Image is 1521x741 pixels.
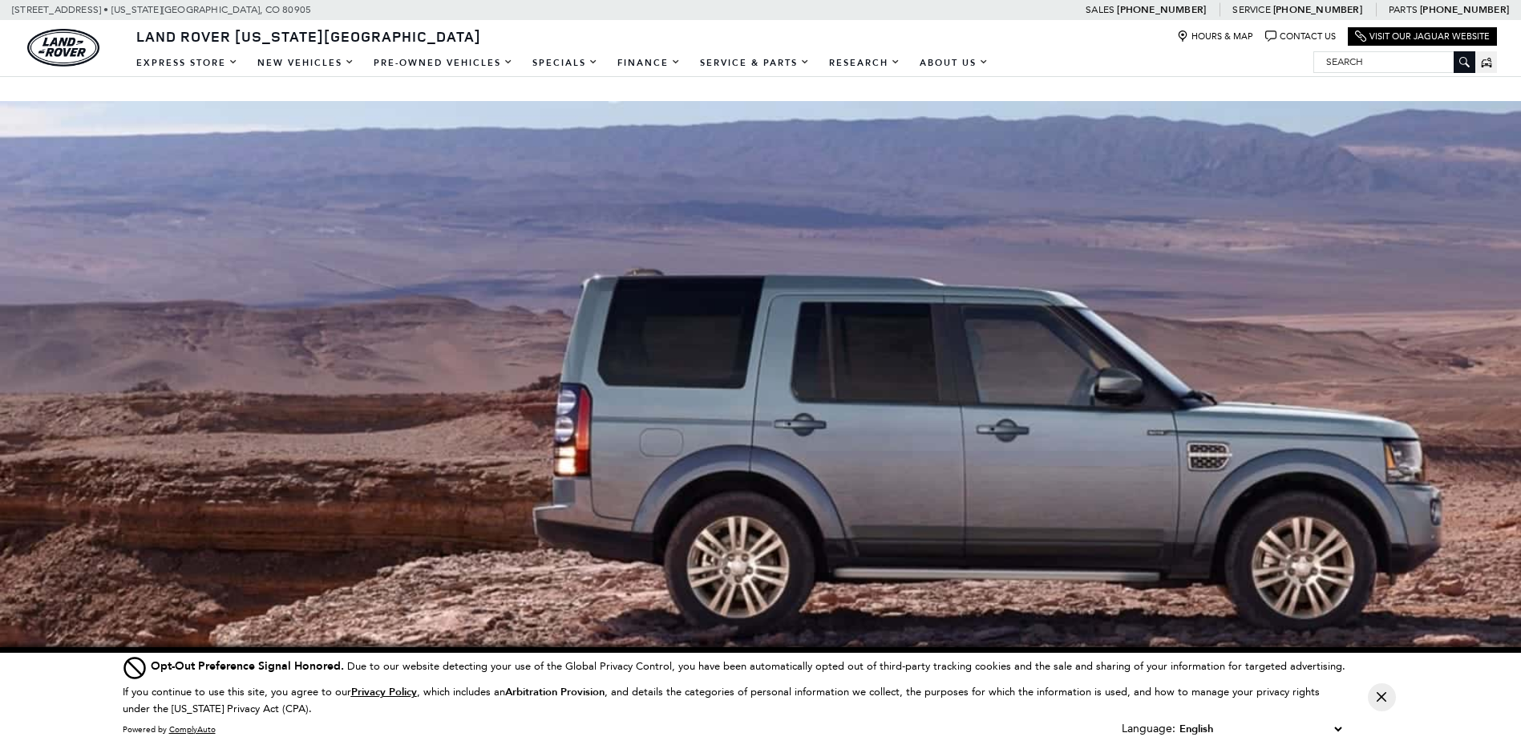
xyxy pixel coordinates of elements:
a: Contact Us [1265,30,1336,43]
a: About Us [910,49,998,77]
strong: Arbitration Provision [505,685,605,699]
a: Specials [523,49,608,77]
span: Parts [1389,4,1418,15]
span: Opt-Out Preference Signal Honored . [151,658,347,674]
span: Sales [1086,4,1114,15]
a: land-rover [27,29,99,67]
a: Research [819,49,910,77]
a: [PHONE_NUMBER] [1420,3,1509,16]
p: If you continue to use this site, you agree to our , which includes an , and details the categori... [123,686,1320,715]
button: Close Button [1368,683,1396,711]
a: EXPRESS STORE [127,49,248,77]
a: [PHONE_NUMBER] [1273,3,1362,16]
div: Powered by [123,725,216,735]
a: Pre-Owned Vehicles [364,49,523,77]
a: ComplyAuto [169,724,216,735]
u: Privacy Policy [351,685,417,699]
a: Privacy Policy [351,686,417,698]
a: [PHONE_NUMBER] [1117,3,1206,16]
a: New Vehicles [248,49,364,77]
div: Language: [1122,723,1175,735]
a: Finance [608,49,690,77]
select: Language Select [1175,720,1345,738]
a: Service & Parts [690,49,819,77]
a: Land Rover [US_STATE][GEOGRAPHIC_DATA] [127,26,491,46]
a: [STREET_ADDRESS] • [US_STATE][GEOGRAPHIC_DATA], CO 80905 [12,4,311,15]
span: Service [1232,4,1270,15]
img: Land Rover [27,29,99,67]
a: Hours & Map [1177,30,1253,43]
nav: Main Navigation [127,49,998,77]
input: Search [1314,52,1474,71]
a: Visit Our Jaguar Website [1355,30,1490,43]
span: Land Rover [US_STATE][GEOGRAPHIC_DATA] [136,26,481,46]
div: Due to our website detecting your use of the Global Privacy Control, you have been automatically ... [151,658,1345,674]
